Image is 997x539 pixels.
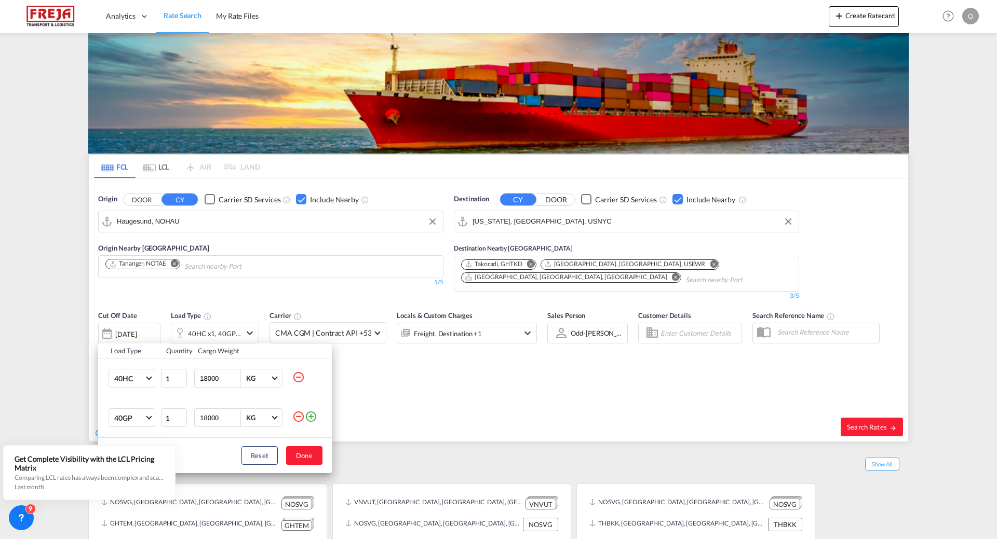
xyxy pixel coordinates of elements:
md-icon: icon-minus-circle-outline [292,371,305,383]
input: Enter Weight [199,409,240,426]
md-select: Choose: 40HC [109,369,155,388]
span: 40HC [114,374,144,384]
th: Quantity [160,343,192,358]
md-select: Choose: 40GP [109,408,155,427]
input: Qty [161,369,187,388]
div: KG [246,413,255,422]
md-icon: icon-plus-circle-outline [305,410,317,423]
div: KG [246,374,255,382]
md-icon: icon-minus-circle-outline [292,410,305,423]
button: Done [286,446,322,465]
th: Load Type [98,343,160,358]
span: 40GP [114,413,144,423]
input: Enter Weight [199,369,240,387]
input: Qty [161,408,187,427]
div: Cargo Weight [198,346,286,355]
button: Reset [241,446,278,465]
